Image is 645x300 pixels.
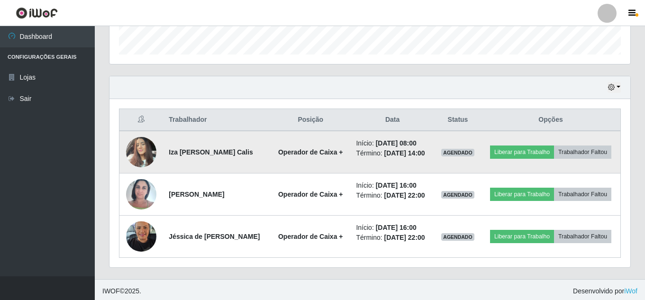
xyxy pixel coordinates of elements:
a: iWof [624,287,637,295]
span: IWOF [102,287,120,295]
strong: [PERSON_NAME] [169,191,224,198]
th: Data [350,109,434,131]
span: AGENDADO [441,191,474,199]
img: 1754675382047.jpeg [126,132,156,172]
strong: Operador de Caixa + [278,191,343,198]
button: Liberar para Trabalho [490,230,554,243]
li: Início: [356,223,428,233]
time: [DATE] 22:00 [384,191,425,199]
time: [DATE] 08:00 [376,139,417,147]
img: CoreUI Logo [16,7,58,19]
li: Início: [356,138,428,148]
strong: Iza [PERSON_NAME] Calis [169,148,253,156]
strong: Operador de Caixa + [278,148,343,156]
th: Trabalhador [163,109,271,131]
button: Trabalhador Faltou [554,145,611,159]
time: [DATE] 22:00 [384,234,425,241]
time: [DATE] 16:00 [376,182,417,189]
button: Trabalhador Faltou [554,188,611,201]
span: © 2025 . [102,286,141,296]
button: Trabalhador Faltou [554,230,611,243]
li: Início: [356,181,428,191]
img: 1705690307767.jpeg [126,174,156,214]
button: Liberar para Trabalho [490,188,554,201]
time: [DATE] 14:00 [384,149,425,157]
li: Término: [356,191,428,200]
time: [DATE] 16:00 [376,224,417,231]
th: Posição [271,109,350,131]
button: Liberar para Trabalho [490,145,554,159]
span: Desenvolvido por [573,286,637,296]
th: Status [435,109,481,131]
strong: Jéssica de [PERSON_NAME] [169,233,260,240]
li: Término: [356,148,428,158]
img: 1725909093018.jpeg [126,216,156,256]
li: Término: [356,233,428,243]
th: Opções [481,109,620,131]
strong: Operador de Caixa + [278,233,343,240]
span: AGENDADO [441,233,474,241]
span: AGENDADO [441,149,474,156]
